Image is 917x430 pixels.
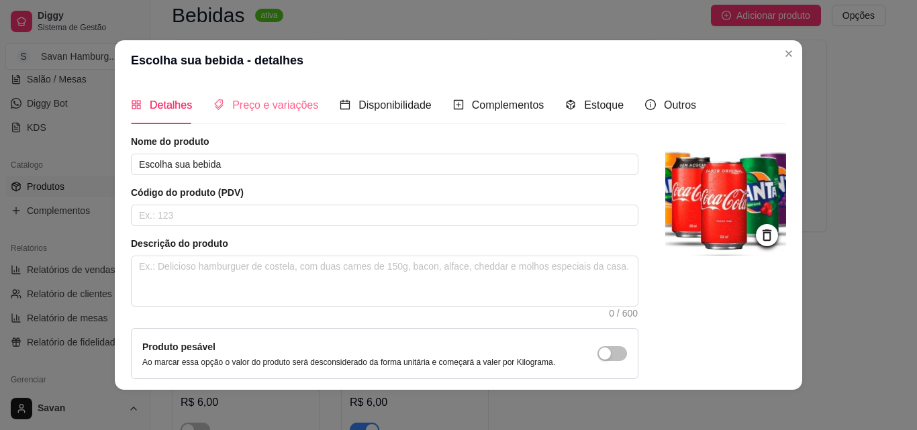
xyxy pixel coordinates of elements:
[131,135,638,148] article: Nome do produto
[142,357,555,368] p: Ao marcar essa opção o valor do produto será desconsiderado da forma unitária e começará a valer ...
[340,99,350,110] span: calendar
[131,237,638,250] article: Descrição do produto
[453,99,464,110] span: plus-square
[213,99,224,110] span: tags
[584,99,624,111] span: Estoque
[115,40,802,80] header: Escolha sua bebida - detalhes
[778,43,800,64] button: Close
[472,99,544,111] span: Complementos
[565,99,576,110] span: code-sandbox
[664,99,696,111] span: Outros
[645,99,656,110] span: info-circle
[131,205,638,226] input: Ex.: 123
[142,341,215,352] label: Produto pesável
[131,99,142,110] span: appstore
[358,99,432,111] span: Disponibilidade
[232,99,318,111] span: Preço e variações
[150,99,192,111] span: Detalhes
[131,186,638,199] article: Código do produto (PDV)
[665,135,786,256] img: logo da loja
[131,154,638,175] input: Ex.: Hamburguer de costela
